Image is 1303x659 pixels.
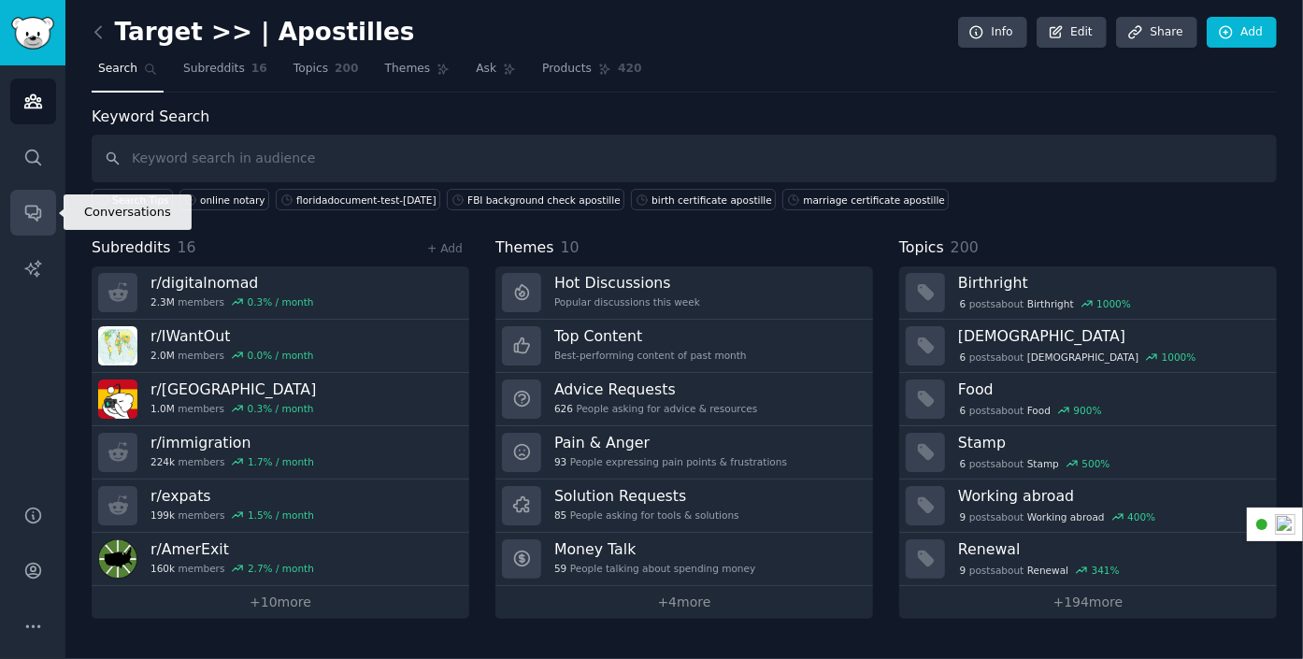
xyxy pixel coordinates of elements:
[899,373,1277,426] a: Food6postsaboutFood900%
[150,402,316,415] div: members
[296,193,437,207] div: floridadocument-test-[DATE]
[92,135,1277,182] input: Keyword search in audience
[467,193,621,207] div: FBI background check apostille
[294,61,328,78] span: Topics
[200,193,265,207] div: online notary
[951,238,979,256] span: 200
[554,455,787,468] div: People expressing pain points & frustrations
[495,426,873,480] a: Pain & Anger93People expressing pain points & frustrations
[960,510,967,523] span: 9
[554,433,787,452] h3: Pain & Anger
[899,586,1277,619] a: +194more
[248,295,314,308] div: 0.3 % / month
[960,404,967,417] span: 6
[248,455,314,468] div: 1.7 % / month
[98,326,137,365] img: IWantOut
[554,562,755,575] div: People talking about spending money
[92,236,171,260] span: Subreddits
[92,18,415,48] h2: Target >> | Apostilles
[958,295,1133,312] div: post s about
[150,433,314,452] h3: r/ immigration
[958,349,1197,365] div: post s about
[958,509,1157,525] div: post s about
[899,480,1277,533] a: Working abroad9postsaboutWorking abroad400%
[379,54,457,93] a: Themes
[958,17,1027,49] a: Info
[495,266,873,320] a: Hot DiscussionsPopular discussions this week
[542,61,592,78] span: Products
[98,61,137,78] span: Search
[1027,564,1068,577] span: Renewal
[1092,564,1120,577] div: 341 %
[179,189,269,210] a: online notary
[561,238,580,256] span: 10
[1027,457,1059,470] span: Stamp
[958,539,1264,559] h3: Renewal
[248,509,314,522] div: 1.5 % / month
[899,266,1277,320] a: Birthright6postsaboutBirthright1000%
[476,61,496,78] span: Ask
[150,273,314,293] h3: r/ digitalnomad
[554,486,739,506] h3: Solution Requests
[899,533,1277,586] a: Renewal9postsaboutRenewal341%
[554,273,700,293] h3: Hot Discussions
[177,54,274,93] a: Subreddits16
[427,242,463,255] a: + Add
[958,562,1122,579] div: post s about
[276,189,440,210] a: floridadocument-test-[DATE]
[803,193,945,207] div: marriage certificate apostille
[631,189,776,210] a: birth certificate apostille
[11,17,54,50] img: GummySearch logo
[960,457,967,470] span: 6
[150,509,314,522] div: members
[960,351,967,364] span: 6
[1027,351,1138,364] span: [DEMOGRAPHIC_DATA]
[150,539,314,559] h3: r/ AmerExit
[554,402,573,415] span: 626
[495,236,554,260] span: Themes
[92,373,469,426] a: r/[GEOGRAPHIC_DATA]1.0Mmembers0.3% / month
[495,533,873,586] a: Money Talk59People talking about spending money
[251,61,267,78] span: 16
[960,564,967,577] span: 9
[1127,510,1155,523] div: 400 %
[92,320,469,373] a: r/IWantOut2.0Mmembers0.0% / month
[150,402,175,415] span: 1.0M
[150,349,175,362] span: 2.0M
[960,297,967,310] span: 6
[958,433,1264,452] h3: Stamp
[495,373,873,426] a: Advice Requests626People asking for advice & resources
[150,562,175,575] span: 160k
[92,533,469,586] a: r/AmerExit160kmembers2.7% / month
[248,402,314,415] div: 0.3 % / month
[150,455,175,468] span: 224k
[150,295,314,308] div: members
[782,189,949,210] a: marriage certificate apostille
[899,426,1277,480] a: Stamp6postsaboutStamp500%
[554,539,755,559] h3: Money Talk
[112,193,169,207] span: Search Tips
[554,562,566,575] span: 59
[92,266,469,320] a: r/digitalnomad2.3Mmembers0.3% / month
[958,455,1111,472] div: post s about
[554,509,739,522] div: People asking for tools & solutions
[92,426,469,480] a: r/immigration224kmembers1.7% / month
[958,326,1264,346] h3: [DEMOGRAPHIC_DATA]
[248,349,314,362] div: 0.0 % / month
[92,586,469,619] a: +10more
[248,562,314,575] div: 2.7 % / month
[554,295,700,308] div: Popular discussions this week
[1074,404,1102,417] div: 900 %
[899,320,1277,373] a: [DEMOGRAPHIC_DATA]6postsabout[DEMOGRAPHIC_DATA]1000%
[150,509,175,522] span: 199k
[554,326,747,346] h3: Top Content
[1037,17,1107,49] a: Edit
[554,455,566,468] span: 93
[1207,17,1277,49] a: Add
[150,455,314,468] div: members
[150,295,175,308] span: 2.3M
[335,61,359,78] span: 200
[958,273,1264,293] h3: Birthright
[150,380,316,399] h3: r/ [GEOGRAPHIC_DATA]
[958,402,1103,419] div: post s about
